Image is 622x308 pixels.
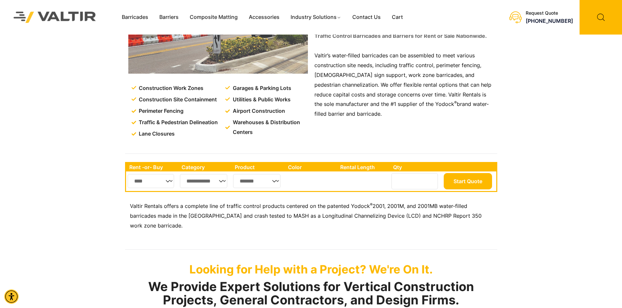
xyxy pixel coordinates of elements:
[285,12,347,22] a: Industry Solutions
[231,83,291,93] span: Garages & Parking Lots
[180,174,228,188] select: Single select
[137,95,217,105] span: Construction Site Containment
[444,173,492,189] button: Start Quote
[231,106,285,116] span: Airport Construction
[391,173,438,189] input: Number
[231,118,309,137] span: Warehouses & Distribution Centers
[233,174,280,188] select: Single select
[370,202,373,207] sup: ®
[137,83,203,93] span: Construction Work Zones
[184,12,243,22] a: Composite Matting
[4,289,19,304] div: Accessibility Menu
[314,51,494,119] p: Valtir’s water-filled barricades can be assembled to meet various construction site needs, includ...
[154,12,184,22] a: Barriers
[454,100,457,105] sup: ®
[125,280,497,307] h2: We Provide Expert Solutions for Vertical Construction Projects, General Contractors, and Design F...
[390,163,442,171] th: Qty
[130,203,482,229] span: 2001, 2001M, and 2001MB water-filled barricades made in the [GEOGRAPHIC_DATA] and crash tested to...
[126,163,178,171] th: Rent -or- Buy
[337,163,390,171] th: Rental Length
[137,106,183,116] span: Perimeter Fencing
[5,3,105,31] img: Valtir Rentals
[178,163,232,171] th: Category
[137,129,175,139] span: Lane Closures
[347,12,386,22] a: Contact Us
[137,118,218,127] span: Traffic & Pedestrian Delineation
[231,95,291,105] span: Utilities & Public Works
[128,174,174,188] select: Single select
[116,12,154,22] a: Barricades
[285,163,337,171] th: Color
[231,163,285,171] th: Product
[243,12,285,22] a: Accessories
[125,262,497,276] p: Looking for Help with a Project? We're On It.
[526,18,573,24] a: call (888) 496-3625
[386,12,408,22] a: Cart
[130,203,370,209] span: Valtir Rentals offers a complete line of traffic control products centered on the patented Yodock
[526,10,573,16] div: Request Quote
